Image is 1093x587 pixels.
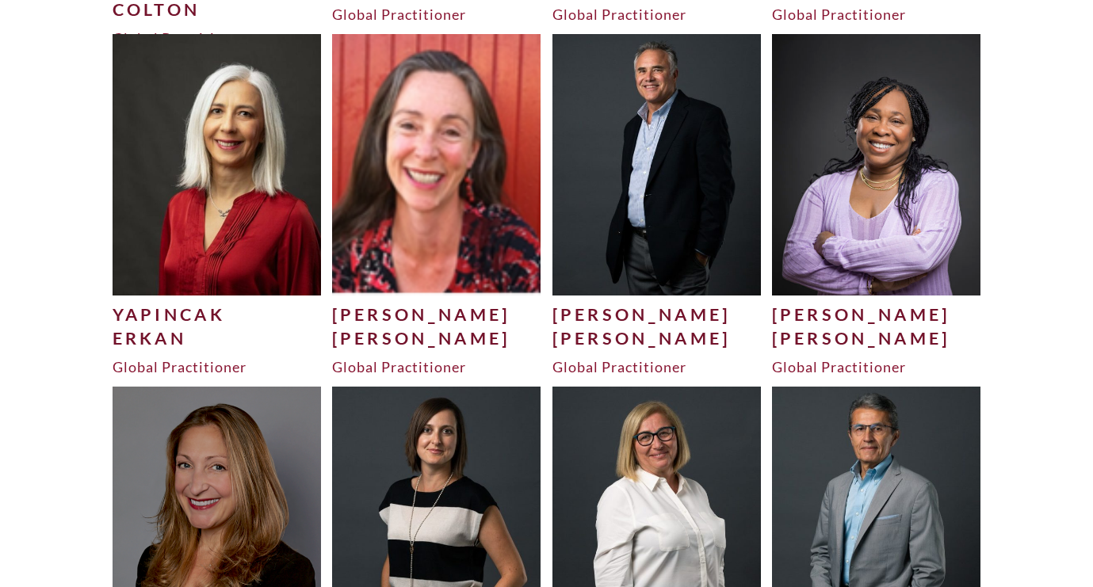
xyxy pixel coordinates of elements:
img: Valarie-Gilbert-500x625.jpg [772,34,981,295]
img: 43a1249f-3d1e-45b0-9d4a-c50c14f00ebf-500x625.jpg [113,34,322,295]
div: Yapincak [113,303,322,326]
a: [PERSON_NAME][PERSON_NAME]Global Practitioner [772,34,981,376]
div: Global Practitioner [332,357,541,376]
a: [PERSON_NAME][PERSON_NAME]Global Practitioner [332,34,541,376]
div: [PERSON_NAME] [552,303,762,326]
div: [PERSON_NAME] [772,326,981,350]
div: Global Practitioner [552,5,762,24]
div: [PERSON_NAME] [772,303,981,326]
div: Global Practitioner [772,5,981,24]
div: [PERSON_NAME] [332,326,541,350]
div: [PERSON_NAME] [552,326,762,350]
div: Global Practitioner [332,5,541,24]
a: YapincakErkanGlobal Practitioner [113,34,322,376]
div: Global Practitioner [113,357,322,376]
a: [PERSON_NAME][PERSON_NAME]Global Practitioner [552,34,762,376]
img: Gregor-G-500x625.jpg [552,34,762,295]
div: Global Practitioner [552,357,762,376]
div: Global Practitioner [772,357,981,376]
img: Karen-1-500x625.png [332,34,541,295]
div: Global Practitioner [113,29,322,48]
div: Erkan [113,326,322,350]
div: [PERSON_NAME] [332,303,541,326]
